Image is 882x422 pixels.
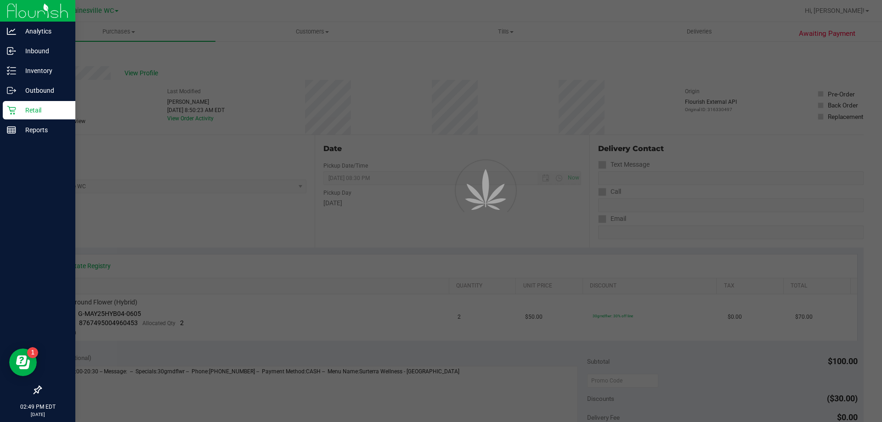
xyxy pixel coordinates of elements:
[7,106,16,115] inline-svg: Retail
[16,124,71,135] p: Reports
[16,105,71,116] p: Retail
[7,125,16,135] inline-svg: Reports
[9,349,37,376] iframe: Resource center
[16,85,71,96] p: Outbound
[16,65,71,76] p: Inventory
[7,27,16,36] inline-svg: Analytics
[16,26,71,37] p: Analytics
[4,411,71,418] p: [DATE]
[16,45,71,56] p: Inbound
[7,66,16,75] inline-svg: Inventory
[7,86,16,95] inline-svg: Outbound
[27,347,38,358] iframe: Resource center unread badge
[7,46,16,56] inline-svg: Inbound
[4,403,71,411] p: 02:49 PM EDT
